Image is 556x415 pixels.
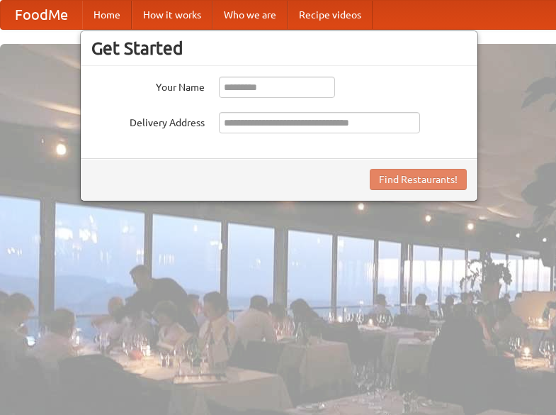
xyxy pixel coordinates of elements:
[1,1,82,29] a: FoodMe
[288,1,373,29] a: Recipe videos
[91,38,467,59] h3: Get Started
[91,77,205,94] label: Your Name
[212,1,288,29] a: Who we are
[82,1,132,29] a: Home
[370,169,467,190] button: Find Restaurants!
[91,112,205,130] label: Delivery Address
[132,1,212,29] a: How it works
